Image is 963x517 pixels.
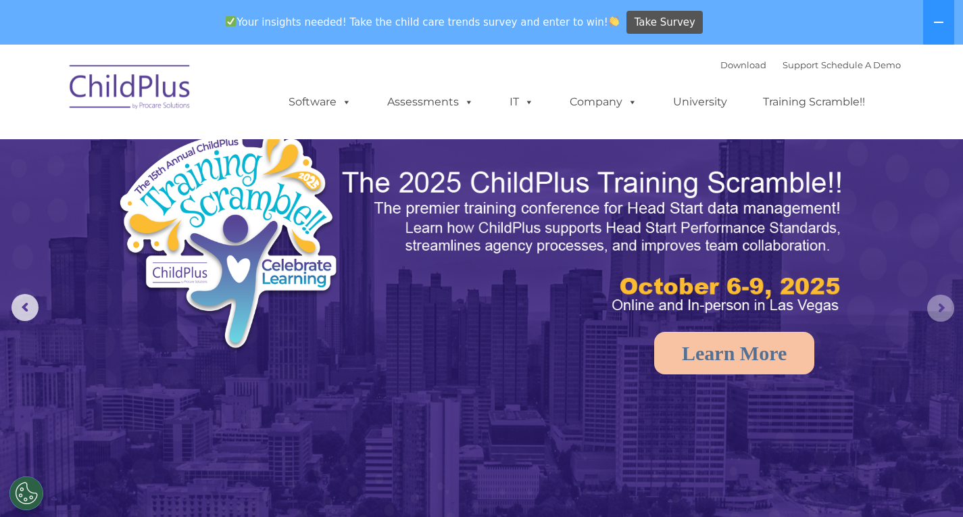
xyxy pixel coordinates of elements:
[226,16,236,26] img: ✅
[63,55,198,123] img: ChildPlus by Procare Solutions
[654,332,814,374] a: Learn More
[496,89,547,116] a: IT
[9,476,43,510] button: Cookies Settings
[188,145,245,155] span: Phone number
[188,89,229,99] span: Last name
[220,9,625,35] span: Your insights needed! Take the child care trends survey and enter to win!
[720,59,766,70] a: Download
[821,59,901,70] a: Schedule A Demo
[660,89,741,116] a: University
[635,11,695,34] span: Take Survey
[556,89,651,116] a: Company
[783,59,818,70] a: Support
[609,16,619,26] img: 👏
[720,59,901,70] font: |
[275,89,365,116] a: Software
[749,89,879,116] a: Training Scramble!!
[626,11,703,34] a: Take Survey
[374,89,487,116] a: Assessments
